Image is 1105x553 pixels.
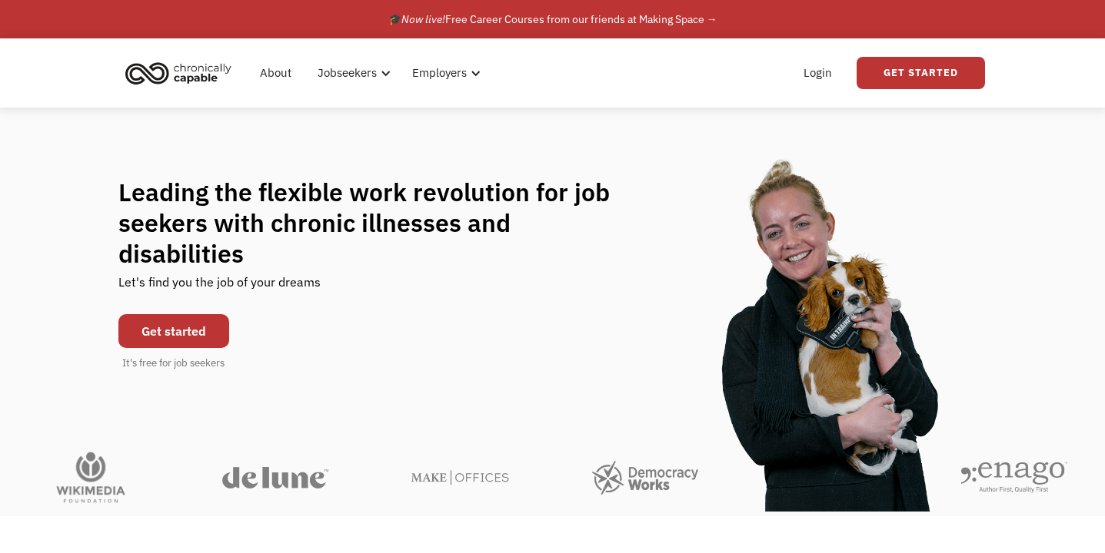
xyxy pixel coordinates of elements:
[121,56,236,90] img: Chronically Capable logo
[857,57,985,89] a: Get Started
[412,64,467,82] div: Employers
[318,64,377,82] div: Jobseekers
[794,48,841,98] a: Login
[122,356,225,371] div: It's free for job seekers
[118,314,229,348] a: Get started
[388,10,717,28] div: 🎓 Free Career Courses from our friends at Making Space →
[121,56,243,90] a: home
[308,48,395,98] div: Jobseekers
[118,177,640,269] h1: Leading the flexible work revolution for job seekers with chronic illnesses and disabilities
[118,269,321,306] div: Let's find you the job of your dreams
[251,48,301,98] a: About
[403,48,485,98] div: Employers
[401,12,445,26] em: Now live!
